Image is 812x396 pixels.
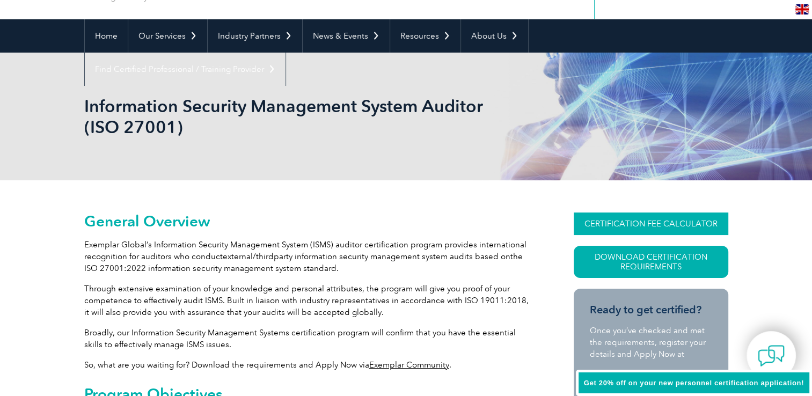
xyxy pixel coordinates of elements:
h1: Information Security Management System Auditor (ISO 27001) [84,96,496,137]
a: Exemplar Community [369,360,449,370]
a: Find Certified Professional / Training Provider [85,53,286,86]
a: Our Services [128,19,207,53]
a: Home [85,19,128,53]
img: en [795,4,809,14]
p: So, what are you waiting for? Download the requirements and Apply Now via . [84,359,535,371]
img: contact-chat.png [758,342,785,369]
a: Download Certification Requirements [574,246,728,278]
a: About Us [461,19,528,53]
p: Through extensive examination of your knowledge and personal attributes, the program will give yo... [84,283,535,318]
span: external/third [223,252,274,261]
span: party information security management system audits based on [274,252,510,261]
a: CERTIFICATION FEE CALCULATOR [574,212,728,235]
p: Broadly, our Information Security Management Systems certification program will confirm that you ... [84,327,535,350]
h3: Ready to get certified? [590,303,712,317]
span: Get 20% off on your new personnel certification application! [584,379,804,387]
a: News & Events [303,19,390,53]
p: Once you’ve checked and met the requirements, register your details and Apply Now at [590,325,712,360]
a: Industry Partners [208,19,302,53]
p: Exemplar Global’s Information Security Management System (ISMS) auditor certification program pro... [84,239,535,274]
a: Resources [390,19,460,53]
h2: General Overview [84,212,535,230]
